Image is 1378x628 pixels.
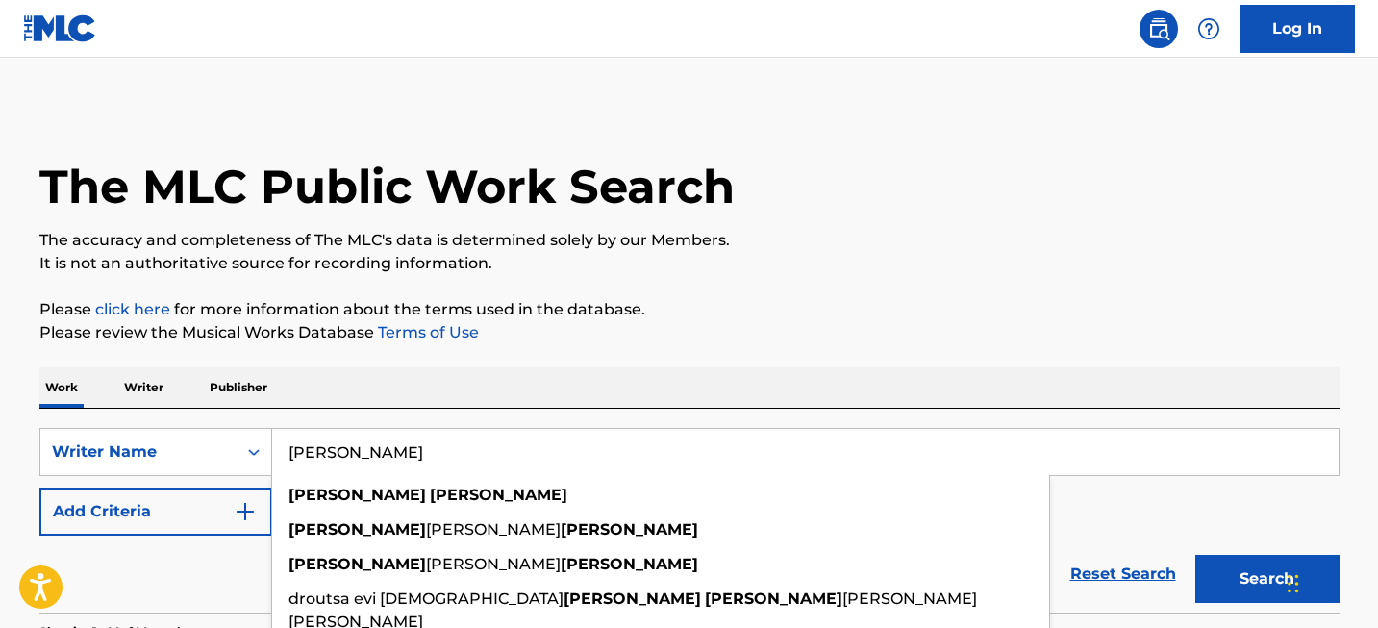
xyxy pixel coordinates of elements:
p: Writer [118,367,169,408]
img: 9d2ae6d4665cec9f34b9.svg [234,500,257,523]
strong: [PERSON_NAME] [288,555,426,573]
a: Public Search [1140,10,1178,48]
img: MLC Logo [23,14,97,42]
span: [PERSON_NAME] [426,555,561,573]
form: Search Form [39,428,1340,613]
img: help [1197,17,1220,40]
strong: [PERSON_NAME] [288,520,426,539]
a: Terms of Use [374,323,479,341]
strong: [PERSON_NAME] [430,486,567,504]
span: droutsa evi [DEMOGRAPHIC_DATA] [288,590,564,608]
strong: [PERSON_NAME] [561,520,698,539]
p: Please review the Musical Works Database [39,321,1340,344]
p: Please for more information about the terms used in the database. [39,298,1340,321]
p: Publisher [204,367,273,408]
h1: The MLC Public Work Search [39,158,735,215]
div: Help [1190,10,1228,48]
strong: [PERSON_NAME] [561,555,698,573]
div: Writer Name [52,440,225,464]
div: Glisser [1288,555,1299,613]
p: It is not an authoritative source for recording information. [39,252,1340,275]
a: Reset Search [1061,553,1186,595]
button: Search [1195,555,1340,603]
div: Widget de chat [1282,536,1378,628]
strong: [PERSON_NAME] [564,590,701,608]
button: Add Criteria [39,488,272,536]
span: [PERSON_NAME] [426,520,561,539]
strong: [PERSON_NAME] [288,486,426,504]
a: click here [95,300,170,318]
a: Log In [1240,5,1355,53]
strong: [PERSON_NAME] [705,590,842,608]
img: search [1147,17,1170,40]
iframe: Chat Widget [1282,536,1378,628]
p: The accuracy and completeness of The MLC's data is determined solely by our Members. [39,229,1340,252]
p: Work [39,367,84,408]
